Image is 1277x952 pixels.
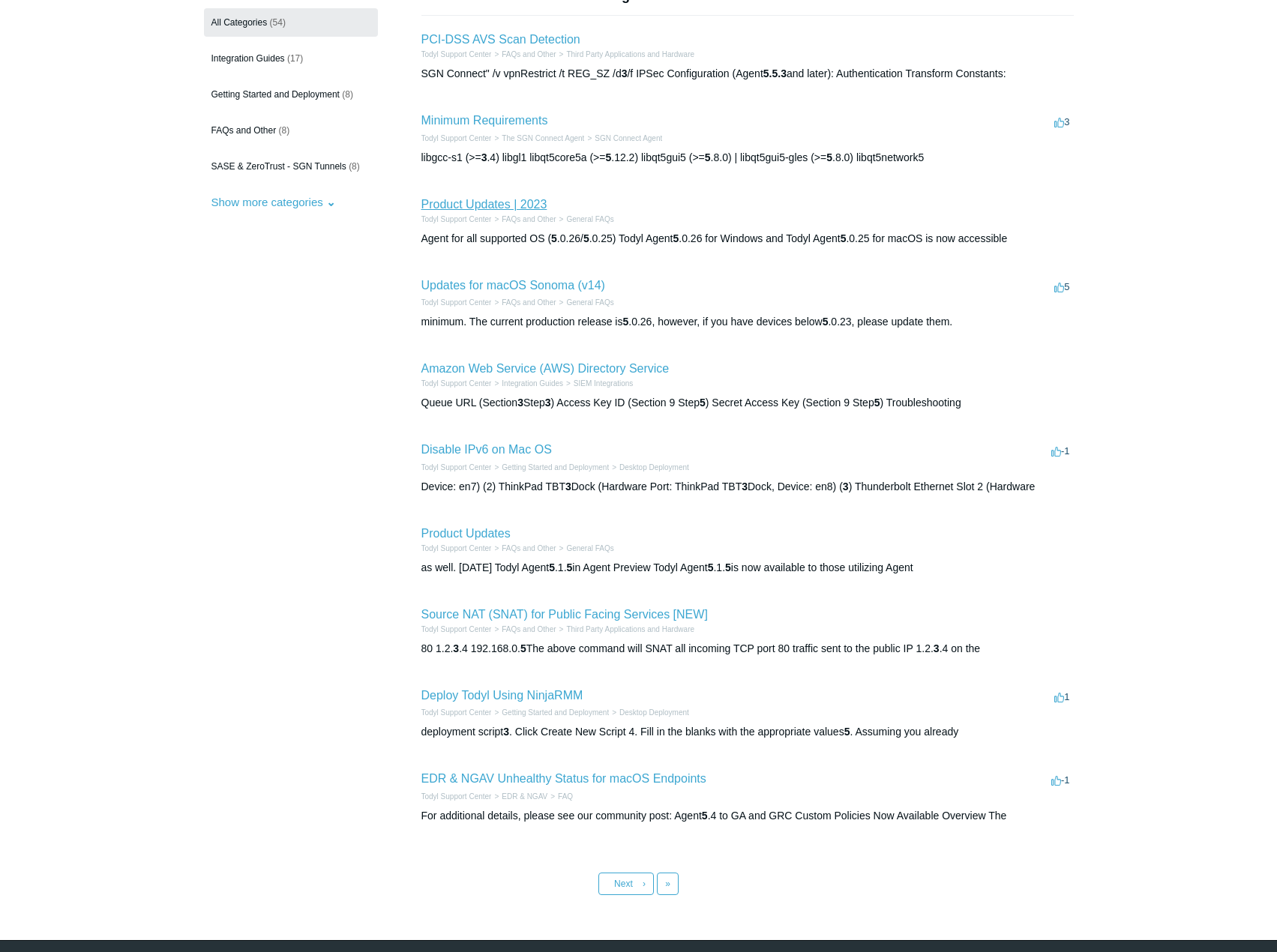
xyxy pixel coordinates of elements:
[421,298,492,307] a: Todyl Support Center
[204,44,378,73] a: Integration Guides (17)
[421,49,492,60] li: Todyl Support Center
[421,443,552,456] a: Disable IPv6 on Mac OS
[421,198,547,211] a: Product Updates | 2023
[421,543,492,554] li: Todyl Support Center
[491,297,556,308] li: FAQs and Other
[567,561,573,573] em: 5
[491,791,547,802] li: EDR & NGAV
[502,134,584,142] a: The SGN Connect Agent
[421,808,1074,824] div: For additional details, please see our community post: Agent .4 to GA and GRC Custom Policies Now...
[1054,116,1069,127] span: 3
[502,379,563,388] a: Integration Guides
[584,133,662,144] li: SGN Connect Agent
[421,707,492,718] li: Todyl Support Center
[421,641,1074,657] div: 80 1.2. .4 192.168.0. The above command will SNAT all incoming TCP port 80 traffic sent to the pu...
[609,462,689,473] li: Desktop Deployment
[421,395,1074,411] div: Queue URL (Section Step ) Access Key ID (Section 9 Step ) Secret Access Key (Section 9 Step ) Tro...
[517,397,523,409] em: 3
[421,792,492,801] a: Todyl Support Center
[566,215,613,223] a: General FAQs
[421,150,1074,166] div: libgcc-s1 (>= .4) libgl1 libqt5core5a (>= .12.2) libqt5gui5 (>= .8.0) | libqt5gui5-gles (>= .8.0)...
[502,625,556,633] a: FAQs and Other
[700,397,706,409] em: 5
[211,89,340,100] span: Getting Started and Deployment
[421,33,580,46] a: PCI-DSS AVS Scan Detection
[421,724,1074,740] div: deployment script . Click Create New Script 4. Fill in the blanks with the appropriate values . A...
[520,642,526,654] em: 5
[421,772,706,785] a: EDR & NGAV Unhealthy Status for macOS Endpoints
[566,544,613,552] a: General FAQs
[566,298,613,307] a: General FAQs
[211,53,285,64] span: Integration Guides
[502,215,556,223] a: FAQs and Other
[421,624,492,635] li: Todyl Support Center
[279,125,290,136] span: (8)
[502,463,609,472] a: Getting Started and Deployment
[502,298,556,307] a: FAQs and Other
[823,316,829,328] em: 5
[843,480,849,492] em: 3
[556,214,614,225] li: General FAQs
[565,480,571,492] em: 3
[421,215,492,223] a: Todyl Support Center
[844,726,850,738] em: 5
[211,161,346,172] span: SASE & ZeroTrust - SGN Tunnels
[566,625,694,633] a: Third Party Applications and Hardware
[211,125,277,136] span: FAQs and Other
[204,152,378,181] a: SASE & ZeroTrust - SGN Tunnels (8)
[204,188,343,216] button: Show more categories
[874,397,880,409] em: 5
[287,53,303,64] span: (17)
[643,879,646,889] span: ›
[491,543,556,554] li: FAQs and Other
[204,80,378,109] a: Getting Started and Deployment (8)
[421,544,492,552] a: Todyl Support Center
[665,879,670,889] span: »
[551,232,557,244] em: 5
[742,480,748,492] em: 3
[598,873,654,895] a: Next
[503,726,509,738] em: 3
[547,791,573,802] li: FAQ
[491,707,609,718] li: Getting Started and Deployment
[421,527,511,540] a: Product Updates
[619,463,689,472] a: Desktop Deployment
[622,67,628,79] em: 3
[502,50,556,58] a: FAQs and Other
[421,708,492,717] a: Todyl Support Center
[491,133,584,144] li: The SGN Connect Agent
[481,151,487,163] em: 3
[421,114,548,127] a: Minimum Requirements
[421,378,492,389] li: Todyl Support Center
[421,560,1074,576] div: as well. [DATE] Todyl Agent .1. in Agent Preview Todyl Agent .1. is now available to those utiliz...
[421,297,492,308] li: Todyl Support Center
[421,133,492,144] li: Todyl Support Center
[421,463,492,472] a: Todyl Support Center
[204,8,378,37] a: All Categories (54)
[502,708,609,717] a: Getting Started and Deployment
[763,67,787,79] em: 5.5.3
[211,17,268,28] span: All Categories
[491,214,556,225] li: FAQs and Other
[491,49,556,60] li: FAQs and Other
[421,50,492,58] a: Todyl Support Center
[574,379,633,388] a: SIEM Integrations
[556,49,694,60] li: Third Party Applications and Hardware
[614,879,633,889] span: Next
[619,708,689,717] a: Desktop Deployment
[622,316,628,328] em: 5
[556,297,614,308] li: General FAQs
[549,561,555,573] em: 5
[705,151,711,163] em: 5
[595,134,662,142] a: SGN Connect Agent
[558,792,573,801] a: FAQ
[421,379,492,388] a: Todyl Support Center
[421,134,492,142] a: Todyl Support Center
[491,462,609,473] li: Getting Started and Deployment
[708,561,714,573] em: 5
[1054,281,1069,292] span: 5
[421,66,1074,82] div: SGN Connect" /v vpnRestrict /t REG_SZ /d /f IPSec Configuration (Agent and later): Authentication...
[563,378,633,389] li: SIEM Integrations
[342,89,353,100] span: (8)
[421,791,492,802] li: Todyl Support Center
